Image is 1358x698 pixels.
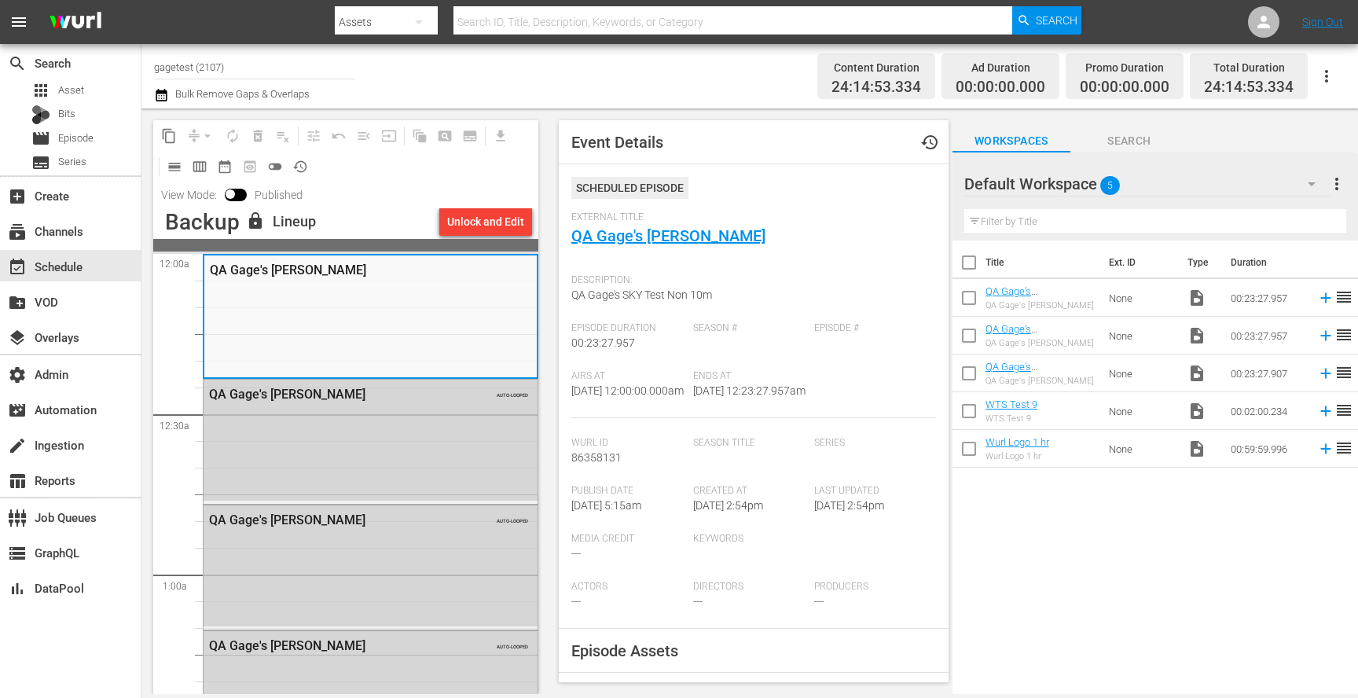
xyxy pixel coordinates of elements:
div: Lineup [273,213,316,230]
span: Bits [58,106,75,122]
span: Last Updated [814,485,928,498]
a: WTS Test 9 [985,399,1037,410]
span: Bulk Remove Gaps & Overlaps [173,88,310,100]
span: Search [1036,6,1077,35]
span: Series [814,437,928,450]
span: AUTO-LOOPED [497,511,528,523]
span: 24:14:53.334 [831,79,921,97]
span: 86358131 [571,451,622,464]
button: Unlock and Edit [439,208,532,236]
div: WTS Test 9 [985,413,1037,424]
span: reorder [1334,325,1353,344]
span: Copy Lineup [156,123,182,149]
div: Content Duration [831,57,921,79]
span: --- [814,595,824,608]
span: 5 [1100,169,1120,202]
span: Series [31,153,50,172]
div: Ad Duration [956,57,1045,79]
span: Month Calendar View [212,154,237,179]
span: Toggle to switch from Published to Draft view. [225,189,236,200]
svg: Add to Schedule [1317,402,1334,420]
span: calendar_view_week_outlined [192,159,207,174]
svg: Add to Schedule [1317,365,1334,382]
td: None [1103,279,1181,317]
span: Episode Duration [571,322,685,335]
th: Ext. ID [1099,241,1177,285]
span: Admin [8,366,27,384]
span: content_copy [161,128,177,144]
button: more_vert [1327,165,1346,203]
span: Overlays [8,329,27,347]
span: Workspaces [952,131,1070,151]
span: Video [1187,439,1206,458]
span: Episode # [814,322,928,335]
span: Download as CSV [483,120,513,151]
button: Search [1012,6,1081,35]
td: None [1103,317,1181,355]
th: Duration [1221,241,1316,285]
span: GraphQL [8,544,27,563]
span: Video [1187,326,1206,345]
div: Bits [31,105,50,124]
span: Week Calendar View [187,154,212,179]
span: Wurl Id [571,437,685,450]
td: 00:23:27.957 [1224,279,1311,317]
span: 00:00:00.000 [1080,79,1169,97]
span: Search [8,54,27,73]
svg: Add to Schedule [1317,289,1334,307]
div: QA Gage's [PERSON_NAME] [985,376,1096,386]
span: Channels [8,222,27,241]
svg: Add to Schedule [1317,440,1334,457]
div: Default Workspace [964,162,1331,206]
span: Ingestion [8,436,27,455]
th: Type [1178,241,1221,285]
span: Remove Gaps & Overlaps [182,123,220,149]
svg: Add to Schedule [1317,327,1334,344]
span: Producers [814,581,928,593]
span: Media Credit [571,533,685,546]
div: QA Gage's [PERSON_NAME] [209,638,457,653]
td: 00:23:27.907 [1224,355,1311,392]
span: Asset [58,83,84,98]
span: Create [8,187,27,206]
span: reorder [1334,439,1353,457]
span: more_vert [1327,174,1346,193]
span: Event History [920,133,939,152]
span: VOD [8,293,27,312]
span: Video [1187,364,1206,383]
th: Title [985,241,1100,285]
span: Directors [693,581,807,593]
span: [DATE] 12:23:27.957am [693,384,806,397]
span: Description: [571,274,928,287]
span: Day Calendar View [156,151,187,182]
span: Automation [8,401,27,420]
td: 00:59:59.996 [1224,430,1311,468]
a: QA Gage's [PERSON_NAME] [985,361,1061,384]
span: --- [571,547,581,560]
td: 00:23:27.957 [1224,317,1311,355]
span: Ends At [693,370,807,383]
span: [DATE] 2:54pm [814,499,884,512]
span: Clear Lineup [270,123,295,149]
span: [DATE] 2:54pm [693,499,763,512]
span: Season Title [693,437,807,450]
span: QA Gage's SKY Test Non 10m [571,288,712,301]
span: reorder [1334,288,1353,307]
div: Backup [165,209,240,235]
span: Loop Content [220,123,245,149]
span: reorder [1334,401,1353,420]
span: Episode [58,130,94,146]
span: Search [1070,131,1188,151]
div: QA Gage's [PERSON_NAME] [985,338,1096,348]
span: [DATE] 5:15am [571,499,641,512]
span: Video [1187,288,1206,307]
div: QA Gage's [PERSON_NAME] [210,263,456,277]
td: 00:02:00.234 [1224,392,1311,430]
span: Keywords [693,533,807,546]
span: AUTO-LOOPED [497,385,528,398]
span: calendar_view_day_outlined [167,159,182,174]
span: date_range_outlined [217,159,233,174]
span: DataPool [8,579,27,598]
span: lock [246,211,265,230]
div: Wurl Logo 1 hr [985,451,1049,461]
